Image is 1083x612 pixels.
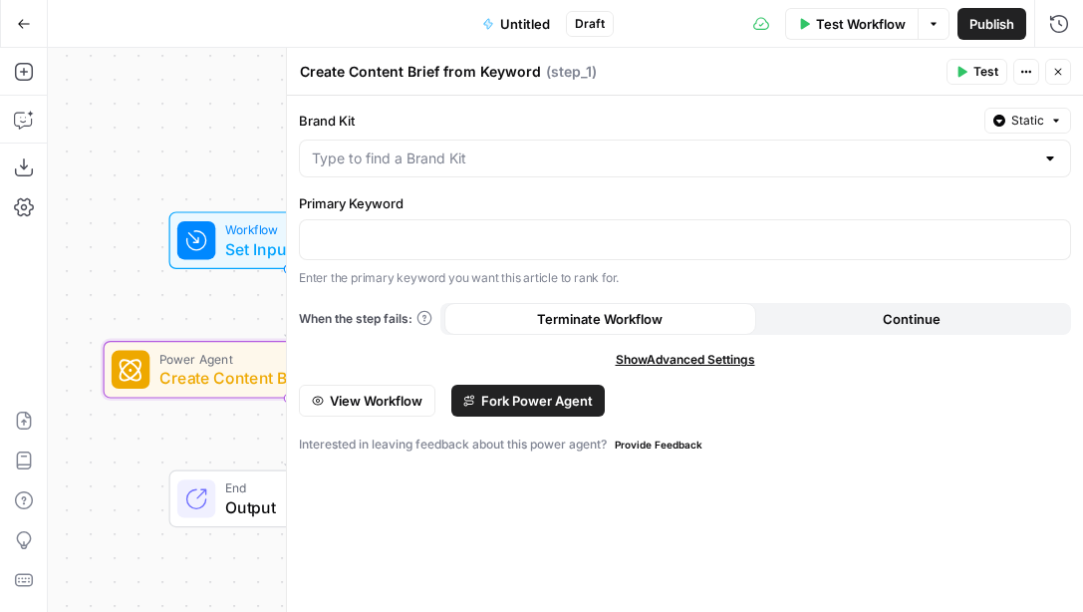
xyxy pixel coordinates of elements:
[104,211,474,269] div: WorkflowSet InputsInputs
[575,15,605,33] span: Draft
[312,149,1034,168] input: Type to find a Brand Kit
[785,8,918,40] button: Test Workflow
[546,62,597,82] span: ( step_1 )
[225,495,388,519] span: Output
[159,349,410,368] span: Power Agent
[500,14,550,34] span: Untitled
[470,8,562,40] button: Untitled
[299,385,435,417] button: View Workflow
[225,237,344,261] span: Set Inputs
[299,268,1071,288] p: Enter the primary keyword you want this article to rank for.
[225,220,344,239] span: Workflow
[1011,112,1044,130] span: Static
[299,193,1071,213] label: Primary Keyword
[883,309,941,329] span: Continue
[299,111,976,131] label: Brand Kit
[947,59,1007,85] button: Test
[756,303,1068,335] button: Continue
[330,391,422,411] span: View Workflow
[104,470,474,528] div: EndOutput
[300,62,541,82] textarea: Create Content Brief from Keyword
[481,391,593,411] span: Fork Power Agent
[537,309,663,329] span: Terminate Workflow
[615,437,702,453] span: Provide Feedback
[299,310,432,328] a: When the step fails:
[607,433,710,457] button: Provide Feedback
[104,341,474,399] div: Power AgentCreate Content Brief from KeywordStep 1
[225,478,388,497] span: End
[984,108,1071,134] button: Static
[299,433,1071,457] div: Interested in leaving feedback about this power agent?
[159,366,410,390] span: Create Content Brief from Keyword
[969,14,1014,34] span: Publish
[973,63,998,81] span: Test
[816,14,906,34] span: Test Workflow
[451,385,605,417] button: Fork Power Agent
[616,351,755,369] span: Show Advanced Settings
[957,8,1026,40] button: Publish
